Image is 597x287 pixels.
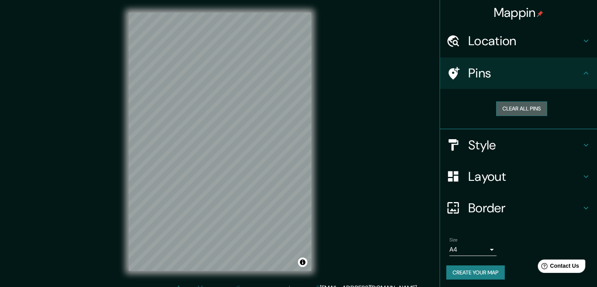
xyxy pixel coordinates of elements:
canvas: Map [129,13,311,271]
div: Pins [440,57,597,89]
h4: Border [468,200,581,216]
div: Style [440,129,597,161]
button: Toggle attribution [298,258,307,267]
h4: Location [468,33,581,49]
div: Layout [440,161,597,192]
img: pin-icon.png [537,11,543,17]
h4: Mappin [494,5,544,20]
h4: Pins [468,65,581,81]
iframe: Help widget launcher [527,256,588,278]
button: Clear all pins [496,101,547,116]
h4: Style [468,137,581,153]
button: Create your map [446,265,505,280]
div: Location [440,25,597,57]
div: Border [440,192,597,224]
div: A4 [449,243,497,256]
label: Size [449,236,458,243]
h4: Layout [468,169,581,184]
